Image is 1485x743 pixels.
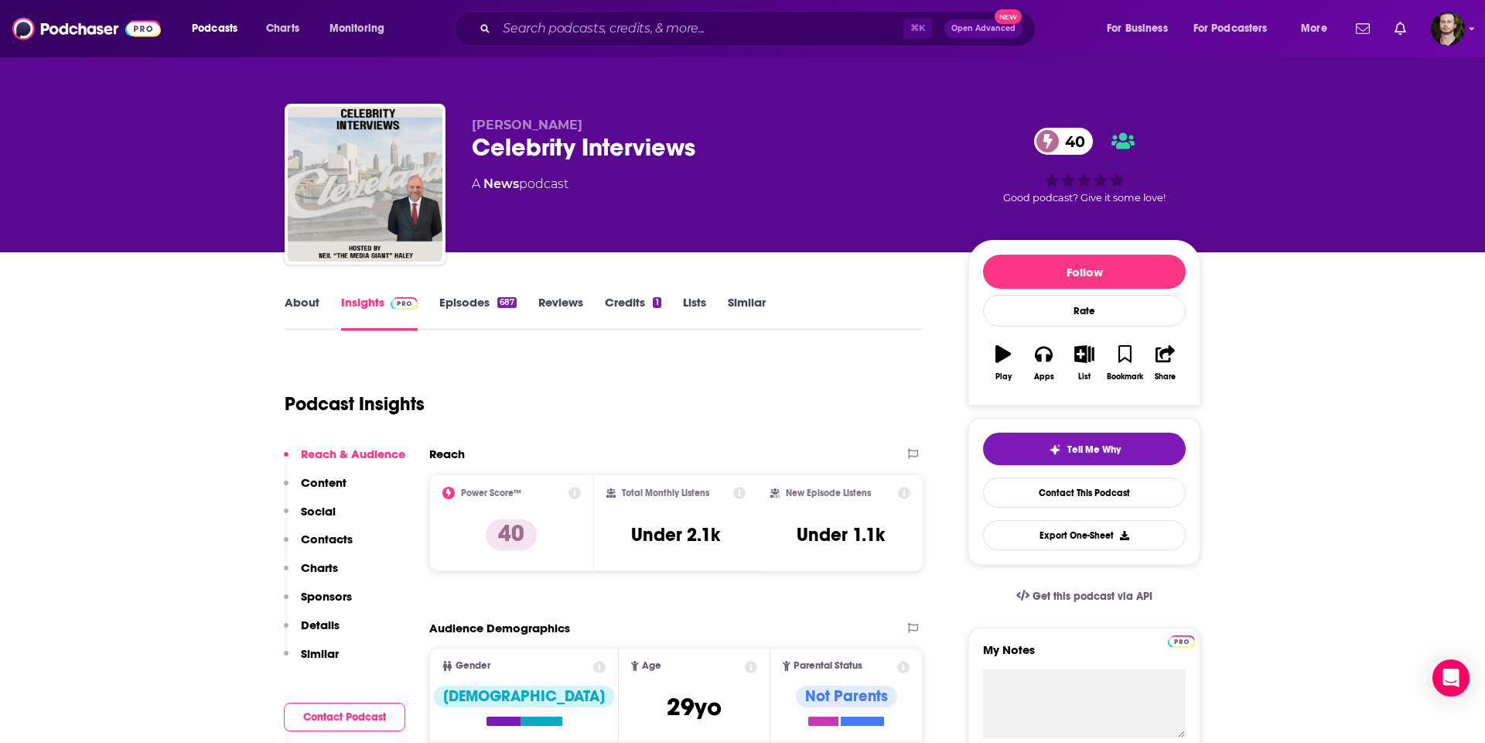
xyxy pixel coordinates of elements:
a: 40 [1034,128,1093,155]
a: Get this podcast via API [1004,577,1165,615]
img: Podchaser Pro [391,297,418,310]
a: Credits1 [605,295,661,330]
a: InsightsPodchaser Pro [341,295,418,330]
button: Social [284,504,336,532]
h1: Podcast Insights [285,392,425,416]
button: open menu [319,16,405,41]
button: Share [1145,335,1186,391]
button: Export One-Sheet [983,520,1186,550]
div: List [1078,372,1091,382]
img: Podchaser - Follow, Share and Rate Podcasts [12,14,161,43]
h3: Under 2.1k [631,523,720,546]
a: Episodes687 [439,295,517,330]
div: [DEMOGRAPHIC_DATA] [434,686,614,707]
span: Open Advanced [951,25,1016,33]
span: Podcasts [192,18,237,39]
h2: Reach [429,447,465,461]
button: Contact Podcast [284,703,405,731]
div: 1 [653,297,661,308]
span: ⌘ K [903,19,932,39]
span: Tell Me Why [1067,443,1121,456]
label: My Notes [983,642,1186,669]
span: Monitoring [329,18,384,39]
button: Follow [983,255,1186,289]
img: Celebrity Interviews [288,107,442,262]
button: Play [983,335,1023,391]
a: Charts [256,16,309,41]
img: tell me why sparkle [1049,443,1061,456]
p: 40 [486,519,537,550]
a: About [285,295,319,330]
button: Sponsors [284,589,352,618]
h2: Audience Demographics [429,621,570,635]
button: Similar [284,646,339,675]
button: Reach & Audience [284,447,405,475]
span: More [1301,18,1327,39]
p: Content [301,475,346,490]
p: Reach & Audience [301,447,405,461]
span: Age [642,661,661,671]
button: Show profile menu [1431,12,1465,46]
div: Rate [983,295,1186,327]
span: For Podcasters [1193,18,1268,39]
button: Open AdvancedNew [944,19,1022,38]
p: Social [301,504,336,519]
div: Share [1155,372,1176,382]
button: Content [284,475,346,504]
div: Play [995,372,1012,382]
span: Parental Status [794,661,862,671]
button: Bookmark [1104,335,1145,391]
img: User Profile [1431,12,1465,46]
p: Similar [301,646,339,661]
a: Lists [683,295,706,330]
span: Gender [456,661,490,671]
input: Search podcasts, credits, & more... [497,16,903,41]
span: 40 [1050,128,1093,155]
div: Open Intercom Messenger [1432,659,1470,697]
div: 40Good podcast? Give it some love! [968,118,1200,214]
a: Pro website [1168,633,1195,648]
div: Search podcasts, credits, & more... [469,11,1050,46]
h2: New Episode Listens [786,488,871,498]
div: Apps [1034,372,1054,382]
a: Show notifications dropdown [1350,15,1376,42]
span: Logged in as OutlierAudio [1431,12,1465,46]
p: Sponsors [301,589,352,604]
button: Apps [1023,335,1063,391]
p: Contacts [301,532,353,546]
p: Charts [301,560,338,575]
a: Show notifications dropdown [1388,15,1412,42]
span: Good podcast? Give it some love! [1003,192,1166,204]
button: List [1064,335,1104,391]
button: open menu [1183,16,1290,41]
button: open menu [1096,16,1187,41]
button: tell me why sparkleTell Me Why [983,433,1186,465]
img: Podchaser Pro [1168,635,1195,648]
span: [PERSON_NAME] [472,118,582,132]
a: Reviews [538,295,583,330]
button: open menu [181,16,258,41]
a: News [483,176,519,191]
span: New [995,9,1022,24]
button: Charts [284,560,338,589]
button: open menu [1290,16,1347,41]
span: Charts [266,18,299,39]
div: A podcast [472,175,568,193]
a: Contact This Podcast [983,478,1186,508]
div: Not Parents [796,686,897,707]
span: For Business [1107,18,1168,39]
span: 29 yo [667,692,722,722]
button: Details [284,618,340,646]
button: Contacts [284,532,353,560]
div: 687 [497,297,517,308]
span: Get this podcast via API [1033,590,1152,603]
div: Bookmark [1107,372,1143,382]
h3: Under 1.1k [797,523,885,546]
h2: Power Score™ [461,488,521,498]
a: Similar [728,295,766,330]
p: Details [301,618,340,632]
h2: Total Monthly Listens [622,488,709,498]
